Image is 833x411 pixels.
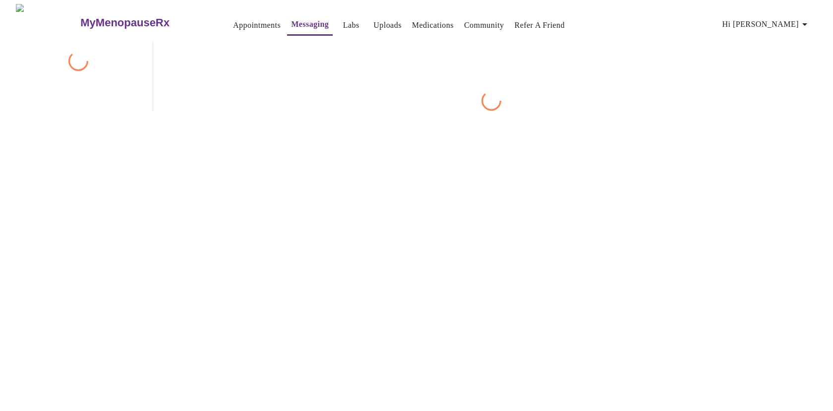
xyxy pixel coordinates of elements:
h3: MyMenopauseRx [80,16,170,29]
button: Messaging [287,14,333,36]
a: Appointments [233,18,281,32]
button: Hi [PERSON_NAME] [718,14,815,34]
a: Labs [343,18,359,32]
a: MyMenopauseRx [79,5,209,40]
button: Refer a Friend [511,15,569,35]
a: Uploads [373,18,402,32]
span: Hi [PERSON_NAME] [722,17,811,31]
button: Uploads [369,15,406,35]
button: Community [460,15,508,35]
button: Medications [408,15,458,35]
a: Refer a Friend [515,18,565,32]
a: Community [464,18,504,32]
img: MyMenopauseRx Logo [16,4,79,41]
a: Medications [412,18,454,32]
button: Labs [335,15,367,35]
button: Appointments [229,15,285,35]
a: Messaging [291,17,329,31]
